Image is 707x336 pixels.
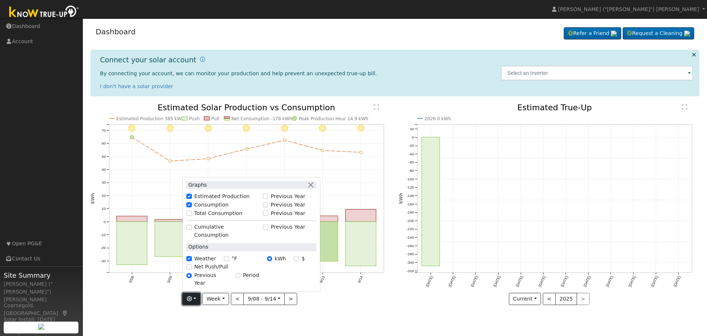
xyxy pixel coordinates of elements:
text: 20 [410,127,414,131]
label: Net Push/Pull [194,263,228,271]
button: 2025 [555,293,577,305]
label: Period [243,272,259,280]
text: 9/08 [128,275,135,284]
text: 9/09 [166,275,173,284]
button: < [543,293,556,305]
rect: onclick="" [307,216,338,222]
label: Previous Year [271,201,305,209]
input: kWh [267,256,272,261]
rect: onclick="" [155,219,185,222]
input: Weather [186,256,191,261]
input: Previous Year [263,194,268,199]
i: 9/10 - Clear [204,125,212,132]
i: 9/12 - MostlyClear [281,125,288,132]
div: Solar Install: [DATE] [4,316,79,323]
circle: onclick="" [321,149,324,152]
text: [DATE] [673,276,681,288]
text: 30 [101,181,106,185]
img: retrieve [38,324,44,330]
a: Dashboard [96,27,136,36]
h1: Connect your solar account [100,56,196,64]
i: 9/13 - MostlyClear [319,125,326,132]
text: [DATE] [605,276,614,288]
input: Previous Year [263,225,268,230]
input: Period [235,273,240,278]
label: Cumulative Consumption [194,224,259,239]
text: Pull [211,116,219,121]
rect: onclick="" [345,209,376,222]
input: Previous Year [186,273,191,278]
circle: onclick="" [359,151,362,154]
text: 0 [103,220,106,224]
text: 40 [101,167,106,172]
i: 9/11 - MostlyClear [243,125,250,132]
circle: onclick="" [168,160,171,163]
button: Current [509,293,541,305]
div: Coarsegold, [GEOGRAPHIC_DATA] [4,302,79,317]
input: Previous Year [263,211,268,216]
text: Estimated Production 385 kWh [116,116,184,121]
a: Refer a Friend [564,27,621,40]
circle: onclick="" [130,135,134,139]
text: -280 [407,252,414,256]
text: 20 [101,194,106,198]
text: Estimated True-Up [517,103,592,112]
text: -10 [100,233,106,237]
text: Estimated Solar Production vs Consumption [158,103,335,112]
text: -300 [407,260,414,264]
i: 9/14 - MostlyClear [357,125,365,132]
input: Consumption [186,202,191,207]
text: -40 [409,152,414,156]
i: 9/09 - Clear [166,125,174,132]
input: Previous Year [263,202,268,207]
label: Graphs [186,181,207,189]
div: [PERSON_NAME] ("[PERSON_NAME]") [PERSON_NAME] [4,280,79,304]
div: System Size: 16.40 kW [4,322,79,329]
span: By connecting your account, we can monitor your production and help prevent an unexpected true-up... [100,70,377,76]
text: -160 [407,202,414,206]
button: > [284,293,297,305]
text: [DATE] [470,276,479,288]
text: -180 [407,211,414,215]
text: [DATE] [448,276,456,288]
text: -100 [407,177,414,181]
input: °F [224,256,229,261]
text: [DATE] [493,276,501,288]
label: °F [232,255,237,263]
text: 70 [101,128,106,132]
circle: onclick="" [283,139,286,142]
text: 9/14 [357,275,364,284]
label: Total Consumption [194,209,243,217]
rect: onclick="" [345,222,376,266]
label: Weather [194,255,216,263]
text: 10 [101,207,106,211]
label: Previous Year [271,193,305,200]
label: $ [302,255,305,263]
text: [DATE] [583,276,591,288]
input: Cumulative Consumption [186,225,191,230]
text: -60 [409,160,414,164]
a: Map [62,310,68,316]
label: Previous Year [271,209,305,217]
text: kWh [398,193,404,204]
input: Total Consumption [186,211,191,216]
span: [PERSON_NAME] ("[PERSON_NAME]") [PERSON_NAME] [558,6,699,12]
text: -240 [407,236,414,240]
label: Options [186,243,208,251]
text:  [682,104,687,110]
text: -220 [407,227,414,231]
text: Net Consumption -178 kWh [231,116,292,121]
a: I don't have a solar provider [100,83,173,89]
circle: onclick="" [245,148,248,150]
text: [DATE] [425,276,433,288]
button: Week [202,293,229,305]
text: [DATE] [538,276,546,288]
label: Estimated Production [194,193,250,200]
text: -30 [100,259,106,263]
circle: onclick="" [207,157,210,160]
a: Request a Cleaning [623,27,694,40]
button: 9/08 - 9/14 [243,293,285,305]
text: Peak Production Hour 14.9 kWh [299,116,368,121]
text: -200 [407,219,414,223]
text: -120 [407,186,414,190]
